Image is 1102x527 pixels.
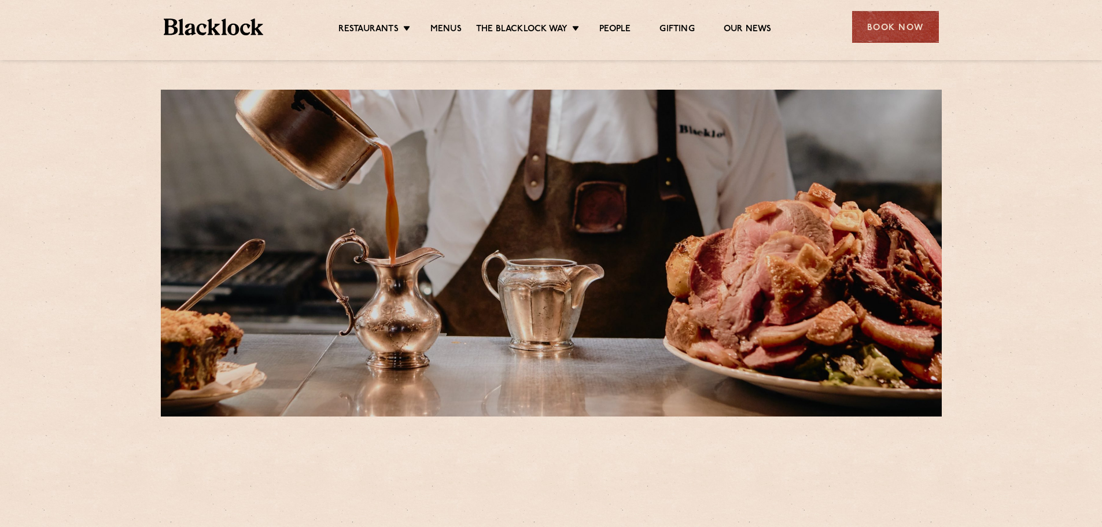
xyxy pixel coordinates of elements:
a: People [599,24,631,36]
a: Restaurants [338,24,399,36]
a: The Blacklock Way [476,24,567,36]
div: Book Now [852,11,939,43]
img: BL_Textured_Logo-footer-cropped.svg [164,19,264,35]
a: Our News [724,24,772,36]
a: Gifting [659,24,694,36]
a: Menus [430,24,462,36]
